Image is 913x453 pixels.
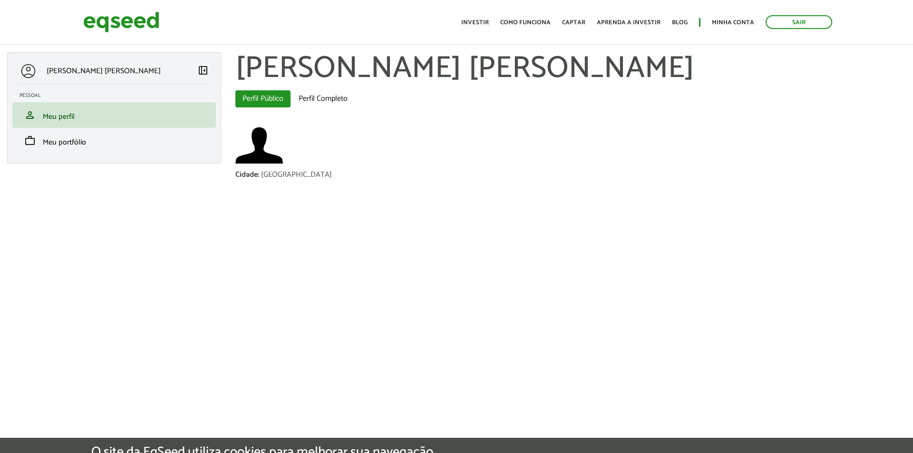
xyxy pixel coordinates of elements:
p: [PERSON_NAME] [PERSON_NAME] [47,67,161,76]
a: Minha conta [712,19,754,26]
a: Captar [562,19,585,26]
img: Foto de Marcelo Pereira Bergamaschi Junior [235,122,283,169]
span: left_panel_close [197,65,209,76]
a: workMeu portfólio [19,135,209,146]
a: Perfil Completo [291,90,355,107]
a: Ver perfil do usuário. [235,122,283,169]
span: : [258,168,259,181]
a: Colapsar menu [197,65,209,78]
a: Perfil Público [235,90,291,107]
a: personMeu perfil [19,109,209,121]
img: EqSeed [83,10,159,35]
li: Meu portfólio [12,128,216,154]
div: Cidade [235,171,261,179]
a: Como funciona [500,19,551,26]
span: Meu portfólio [43,136,86,149]
span: work [24,135,36,146]
a: Blog [672,19,688,26]
a: Investir [461,19,489,26]
h2: Pessoal [19,93,216,98]
li: Meu perfil [12,102,216,128]
a: Aprenda a investir [597,19,660,26]
span: person [24,109,36,121]
h1: [PERSON_NAME] [PERSON_NAME] [235,52,906,86]
span: Meu perfil [43,110,75,123]
a: Sair [766,15,832,29]
div: [GEOGRAPHIC_DATA] [261,171,332,179]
